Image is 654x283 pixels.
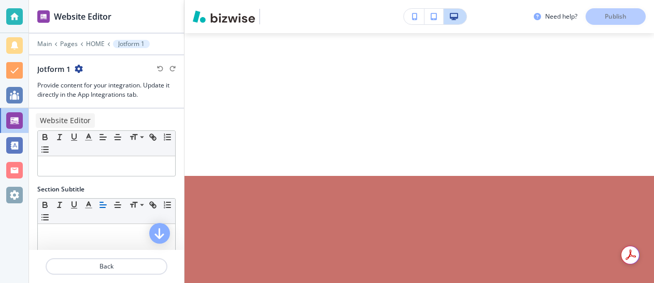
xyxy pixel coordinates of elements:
h3: Provide content for your integration. Update it directly in the App Integrations tab. [37,81,176,99]
p: Back [47,262,166,271]
img: Your Logo [264,11,292,22]
h2: Website Editor [54,10,111,23]
p: Website Editor [40,115,91,126]
h2: Jotform 1 [37,64,70,75]
h2: Section Subtitle [37,185,84,194]
p: Jotform 1 [118,40,145,48]
button: HOME [86,40,105,48]
button: Jotform 1 [113,40,150,48]
button: Pages [60,40,78,48]
img: Bizwise Logo [193,10,255,23]
h3: Need help? [545,12,577,21]
img: editor icon [37,10,50,23]
button: Back [46,258,167,275]
button: Main [37,40,52,48]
